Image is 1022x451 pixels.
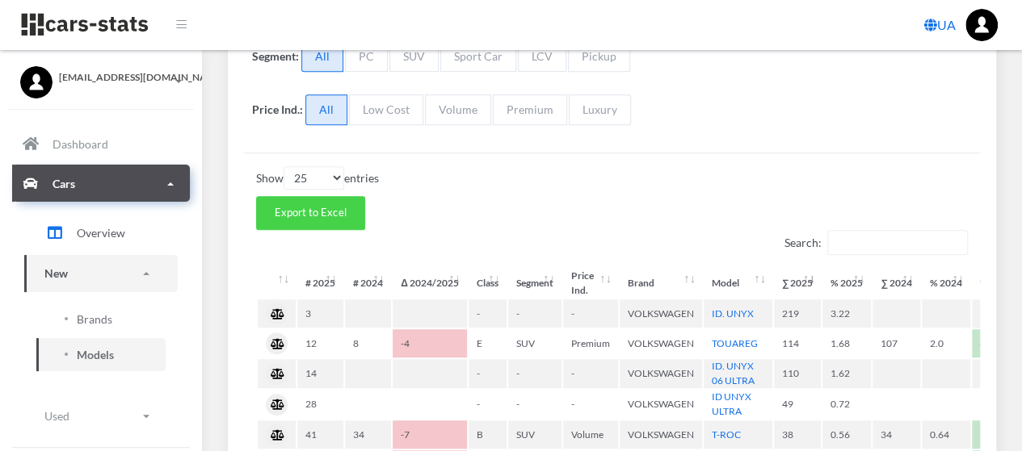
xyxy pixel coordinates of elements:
[425,94,491,125] span: Volume
[508,329,561,357] td: SUV
[345,329,391,357] td: 8
[284,166,344,190] select: Showentries
[297,329,343,357] td: 12
[563,359,618,388] td: -
[301,41,343,72] span: All
[297,299,343,328] td: 3
[620,420,702,449] td: VOLKSWAGEN
[563,420,618,449] td: Volume
[922,329,970,357] td: 2.0
[774,269,822,298] th: ∑&nbsp;2025: activate to sort column ascending
[12,165,190,203] a: Cars
[620,329,702,357] td: VOLKSWAGEN
[469,390,507,419] td: -
[822,390,871,419] td: 0.72
[252,48,299,65] label: Segment:
[469,329,507,357] td: E
[12,126,190,163] a: Dashboard
[827,230,968,255] input: Search:
[508,390,561,419] td: -
[922,269,970,298] th: %&nbsp;2024: activate to sort column ascending
[20,12,149,37] img: navbar brand
[53,134,108,154] p: Dashboard
[620,269,702,298] th: Brand: activate to sort column ascending
[712,390,751,417] a: ID UNYX ULTRA
[469,269,507,298] th: Class: activate to sort column ascending
[256,166,379,190] label: Show entries
[469,299,507,328] td: -
[822,359,871,388] td: 1.62
[275,206,346,219] span: Export to Excel
[24,256,178,292] a: New
[873,269,920,298] th: ∑&nbsp;2024: activate to sort column ascending
[822,420,871,449] td: 0.56
[712,307,754,319] a: ID. UNYX
[24,398,178,434] a: Used
[77,311,112,328] span: Brands
[774,299,822,328] td: 219
[297,390,343,419] td: 28
[704,269,772,298] th: Model: activate to sort column ascending
[712,337,758,349] a: TOUAREG
[508,269,561,298] th: Segment: activate to sort column ascending
[712,360,755,386] a: ID. UNYX 06 ULTRA
[389,41,439,72] span: SUV
[873,420,920,449] td: 34
[822,329,871,357] td: 1.68
[774,420,822,449] td: 38
[77,346,114,363] span: Models
[469,420,507,449] td: B
[345,41,388,72] span: PC
[345,420,391,449] td: 34
[297,420,343,449] td: 41
[873,329,920,357] td: 107
[922,420,970,449] td: 0.64
[563,269,618,298] th: Price Ind.: activate to sort column ascending
[620,390,702,419] td: VOLKSWAGEN
[563,299,618,328] td: -
[393,329,467,357] td: -4
[918,9,962,41] a: UA
[774,329,822,357] td: 114
[568,41,630,72] span: Pickup
[349,94,423,125] span: Low Cost
[822,299,871,328] td: 3.22
[469,359,507,388] td: -
[774,390,822,419] td: 49
[297,269,343,298] th: #&nbsp;2025 : activate to sort column ascending
[712,428,741,441] a: T-ROC
[508,299,561,328] td: -
[258,269,296,298] th: : activate to sort column ascending
[297,359,343,388] td: 14
[518,41,566,72] span: LCV
[36,303,166,336] a: Brands
[965,9,998,41] img: ...
[20,66,182,85] a: [EMAIL_ADDRESS][DOMAIN_NAME]
[784,230,968,255] label: Search:
[620,359,702,388] td: VOLKSWAGEN
[24,213,178,253] a: Overview
[393,420,467,449] td: -7
[252,101,303,118] label: Price Ind.:
[36,338,166,371] a: Models
[256,196,365,230] button: Export to Excel
[569,94,631,125] span: Luxury
[77,224,125,241] span: Overview
[44,264,68,284] p: New
[774,359,822,388] td: 110
[53,173,75,194] p: Cars
[393,269,467,298] th: Δ&nbsp;2024/2025: activate to sort column ascending
[305,94,347,125] span: All
[44,406,69,426] p: Used
[508,359,561,388] td: -
[345,269,391,298] th: #&nbsp;2024 : activate to sort column ascending
[59,70,182,85] span: [EMAIL_ADDRESS][DOMAIN_NAME]
[508,420,561,449] td: SUV
[440,41,516,72] span: Sport Car
[822,269,871,298] th: %&nbsp;2025: activate to sort column ascending
[620,299,702,328] td: VOLKSWAGEN
[563,329,618,357] td: Premium
[563,390,618,419] td: -
[493,94,567,125] span: Premium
